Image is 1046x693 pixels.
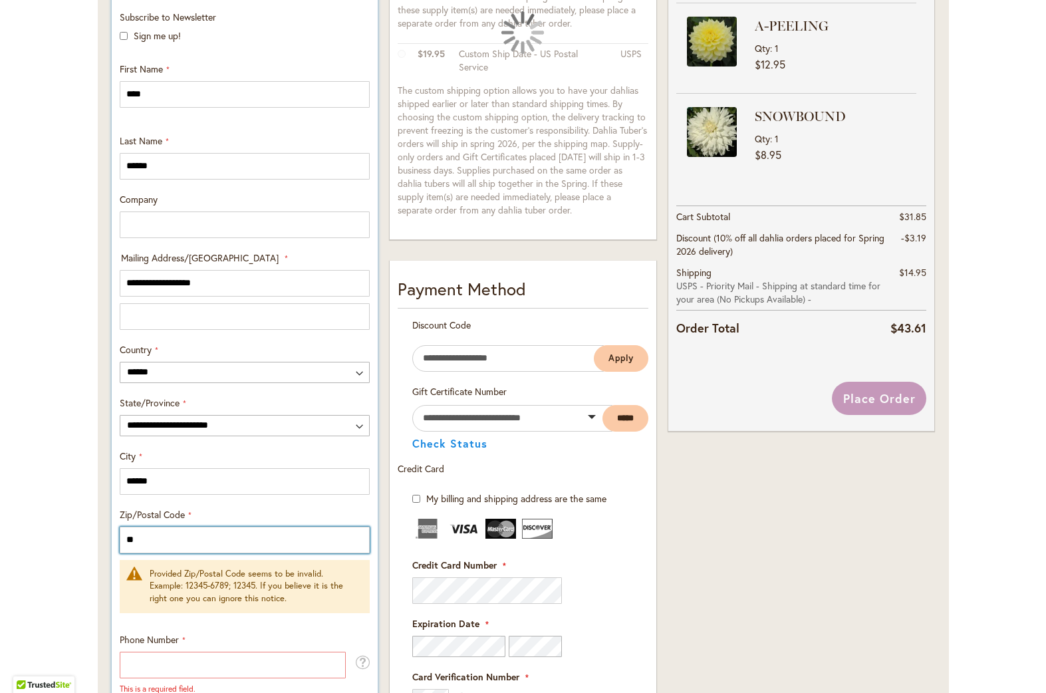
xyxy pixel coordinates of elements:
[775,42,779,55] span: 1
[899,210,926,223] span: $31.85
[501,11,544,54] img: Loading...
[412,519,443,539] img: American Express
[901,231,926,244] span: -$3.19
[412,438,487,449] button: Check Status
[594,345,648,372] button: Apply
[120,633,179,646] span: Phone Number
[120,134,162,147] span: Last Name
[687,17,737,67] img: A-PEELING
[398,277,648,309] div: Payment Method
[412,670,519,683] span: Card Verification Number
[755,57,785,71] span: $12.95
[120,343,152,356] span: Country
[687,107,737,157] img: SNOWBOUND
[676,231,884,257] span: Discount (10% off all dahlia orders placed for Spring 2026 delivery)
[121,251,279,264] span: Mailing Address/[GEOGRAPHIC_DATA]
[676,279,890,306] span: USPS - Priority Mail - Shipping at standard time for your area (No Pickups Available) -
[120,508,185,521] span: Zip/Postal Code
[120,63,163,75] span: First Name
[412,319,471,331] span: Discount Code
[755,132,770,145] span: Qty
[120,11,216,23] span: Subscribe to Newsletter
[755,107,913,126] strong: SNOWBOUND
[676,318,739,337] strong: Order Total
[412,559,497,571] span: Credit Card Number
[10,646,47,683] iframe: Launch Accessibility Center
[120,396,180,409] span: State/Province
[412,617,479,630] span: Expiration Date
[412,385,507,398] span: Gift Certificate Number
[449,519,479,539] img: Visa
[899,266,926,279] span: $14.95
[120,450,136,462] span: City
[890,320,926,336] span: $43.61
[150,568,343,604] span: Provided Zip/Postal Code seems to be invalid. Example: 12345-6789; 12345. If you believe it is th...
[398,462,444,475] span: Credit Card
[755,148,781,162] span: $8.95
[755,42,770,55] span: Qty
[426,492,606,505] span: My billing and shipping address are the same
[755,17,913,35] strong: A-PEELING
[775,132,779,145] span: 1
[676,266,712,279] span: Shipping
[134,29,181,42] label: Sign me up!
[485,519,516,539] img: MasterCard
[608,352,634,364] span: Apply
[120,193,158,206] span: Company
[522,519,553,539] img: Discover
[676,206,890,227] th: Cart Subtotal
